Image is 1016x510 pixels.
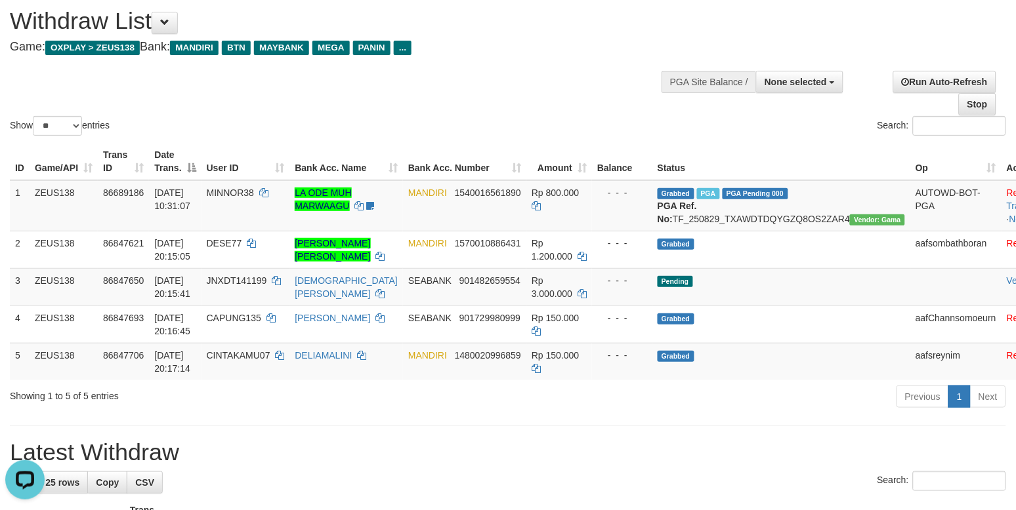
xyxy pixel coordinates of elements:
span: MEGA [312,41,350,55]
td: 2 [10,231,30,268]
span: Rp 3.000.000 [532,275,572,299]
span: SEABANK [408,275,452,286]
a: [PERSON_NAME] [295,313,370,323]
span: Vendor URL: https://trx31.1velocity.biz [850,214,905,226]
a: [DEMOGRAPHIC_DATA][PERSON_NAME] [295,275,398,299]
span: Grabbed [658,239,694,250]
span: MANDIRI [408,238,447,248]
a: Run Auto-Refresh [893,71,996,93]
td: aafsombathboran [910,231,1002,268]
span: CAPUNG135 [207,313,261,323]
span: PANIN [353,41,391,55]
span: Rp 150.000 [532,350,579,361]
td: AUTOWD-BOT-PGA [910,180,1002,231]
span: Copy 1480020996859 to clipboard [455,350,521,361]
span: [DATE] 20:16:45 [154,313,190,336]
td: ZEUS138 [30,268,98,305]
span: Pending [658,276,693,287]
a: [PERSON_NAME] [PERSON_NAME] [295,238,370,262]
span: 86847650 [103,275,144,286]
span: Rp 150.000 [532,313,579,323]
span: CSV [135,477,154,488]
th: User ID: activate to sort column ascending [201,143,290,180]
span: OXPLAY > ZEUS138 [45,41,140,55]
th: Bank Acc. Number: activate to sort column ascending [403,143,526,180]
h4: Game: Bank: [10,41,664,54]
span: CINTAKAMU07 [207,350,270,361]
a: Previous [897,385,949,408]
span: 86847706 [103,350,144,361]
a: 1 [948,385,971,408]
span: MAYBANK [254,41,309,55]
span: BTN [222,41,251,55]
a: Next [970,385,1006,408]
span: MINNOR38 [207,187,254,198]
select: Showentries [33,116,82,136]
span: ... [394,41,412,55]
span: DESE77 [207,238,242,248]
span: Grabbed [658,351,694,362]
span: Copy [96,477,119,488]
td: ZEUS138 [30,343,98,380]
h1: Withdraw List [10,8,664,34]
input: Search: [913,116,1006,136]
h1: Latest Withdraw [10,439,1006,465]
th: Balance [592,143,652,180]
th: Status [652,143,910,180]
span: [DATE] 20:15:05 [154,238,190,262]
span: PGA Pending [723,188,788,199]
td: 4 [10,305,30,343]
td: 3 [10,268,30,305]
div: - - - [597,274,647,287]
div: - - - [597,311,647,324]
span: [DATE] 10:31:07 [154,187,190,211]
span: Grabbed [658,188,694,199]
span: JNXDT141199 [207,275,267,286]
span: Copy 901482659554 to clipboard [459,275,520,286]
span: Rp 1.200.000 [532,238,572,262]
td: ZEUS138 [30,231,98,268]
button: Open LiveChat chat widget [5,5,45,45]
label: Show entries [10,116,110,136]
span: MANDIRI [170,41,219,55]
th: Trans ID: activate to sort column ascending [98,143,149,180]
span: Copy 901729980999 to clipboard [459,313,520,323]
a: CSV [127,471,163,494]
div: Showing 1 to 5 of 5 entries [10,384,413,402]
span: MANDIRI [408,350,447,361]
span: SEABANK [408,313,452,323]
th: Date Trans.: activate to sort column descending [149,143,201,180]
div: PGA Site Balance / [662,71,756,93]
td: ZEUS138 [30,305,98,343]
a: Stop [959,93,996,115]
td: ZEUS138 [30,180,98,231]
td: aafChannsomoeurn [910,305,1002,343]
span: Marked by aafkaynarin [697,188,720,199]
span: Rp 800.000 [532,187,579,198]
th: ID [10,143,30,180]
span: Grabbed [658,313,694,324]
a: LA ODE MUH MARWAAGU [295,187,351,211]
a: DELIAMALINI [295,350,352,361]
button: None selected [756,71,843,93]
span: [DATE] 20:17:14 [154,350,190,374]
label: Search: [878,471,1006,491]
th: Amount: activate to sort column ascending [526,143,592,180]
div: - - - [597,349,647,362]
b: PGA Ref. No: [658,201,697,224]
th: Game/API: activate to sort column ascending [30,143,98,180]
span: 86847693 [103,313,144,323]
td: aafsreynim [910,343,1002,380]
td: 1 [10,180,30,231]
span: 86689186 [103,187,144,198]
input: Search: [913,471,1006,491]
span: Copy 1540016561890 to clipboard [455,187,521,198]
span: 86847621 [103,238,144,248]
th: Bank Acc. Name: activate to sort column ascending [289,143,403,180]
span: Copy 1570010886431 to clipboard [455,238,521,248]
span: MANDIRI [408,187,447,198]
td: 5 [10,343,30,380]
label: Search: [878,116,1006,136]
th: Op: activate to sort column ascending [910,143,1002,180]
td: TF_250829_TXAWDTDQYGZQ8OS2ZAR4 [652,180,910,231]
